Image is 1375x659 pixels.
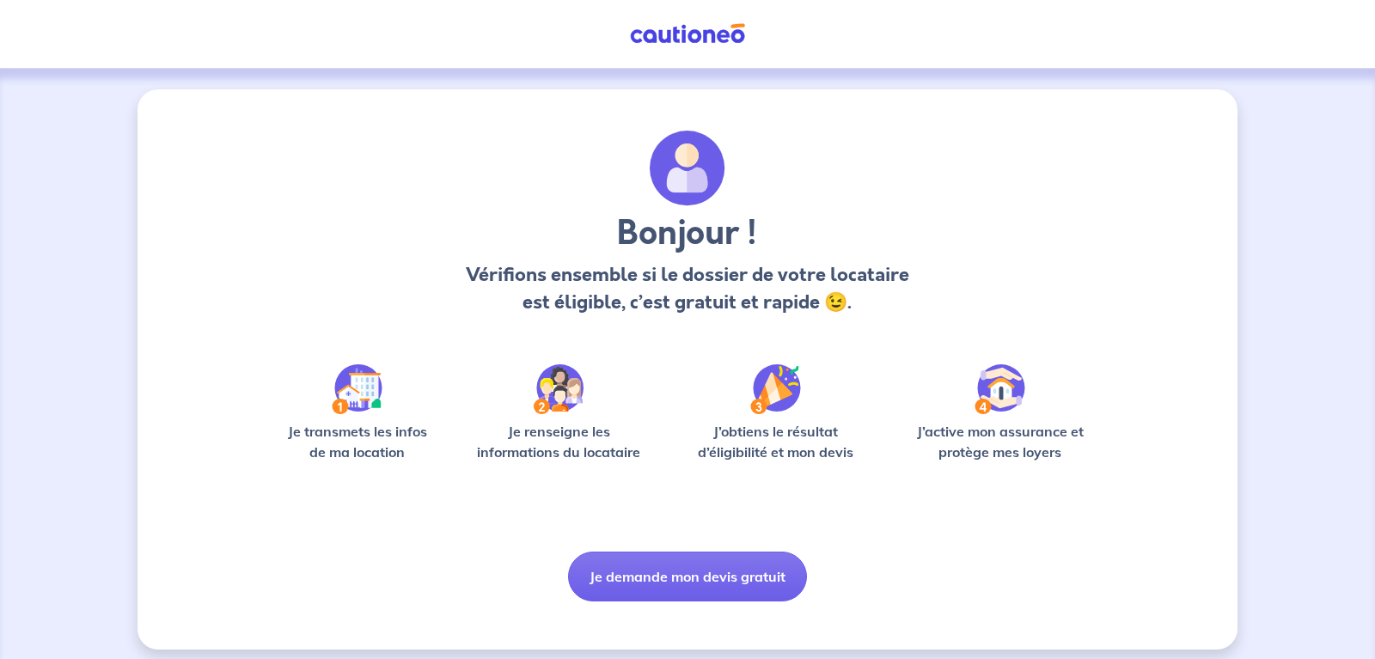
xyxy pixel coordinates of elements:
p: Vérifions ensemble si le dossier de votre locataire est éligible, c’est gratuit et rapide 😉. [461,261,914,316]
p: J’active mon assurance et protège mes loyers [900,421,1100,462]
h3: Bonjour ! [461,213,914,254]
img: /static/90a569abe86eec82015bcaae536bd8e6/Step-1.svg [332,364,382,414]
p: Je transmets les infos de ma location [275,421,439,462]
img: Cautioneo [623,23,752,45]
p: J’obtiens le résultat d’éligibilité et mon devis [679,421,873,462]
p: Je renseigne les informations du locataire [467,421,651,462]
img: archivate [650,131,725,206]
img: /static/bfff1cf634d835d9112899e6a3df1a5d/Step-4.svg [975,364,1025,414]
img: /static/c0a346edaed446bb123850d2d04ad552/Step-2.svg [534,364,584,414]
img: /static/f3e743aab9439237c3e2196e4328bba9/Step-3.svg [750,364,801,414]
button: Je demande mon devis gratuit [568,552,807,601]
